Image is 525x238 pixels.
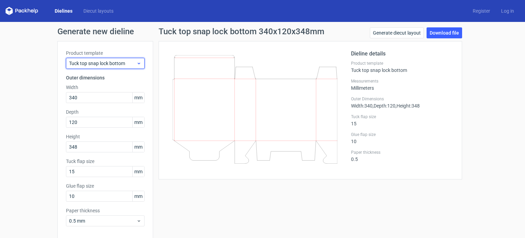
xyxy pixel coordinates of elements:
a: Dielines [49,8,78,14]
a: Log in [496,8,520,14]
h1: Generate new dieline [57,27,468,36]
div: 10 [351,132,454,144]
label: Glue flap size [66,183,145,189]
label: Tuck flap size [66,158,145,165]
div: Millimeters [351,78,454,91]
span: mm [132,92,144,103]
span: mm [132,142,144,152]
label: Product template [66,50,145,57]
label: Product template [351,61,454,66]
label: Depth [66,109,145,115]
span: mm [132,117,144,127]
a: Generate diecut layout [370,27,424,38]
h2: Dieline details [351,50,454,58]
label: Paper thickness [351,150,454,155]
div: 0.5 [351,150,454,162]
a: Register [467,8,496,14]
div: Tuck top snap lock bottom [351,61,454,73]
span: mm [132,166,144,177]
label: Paper thickness [66,207,145,214]
label: Width [66,84,145,91]
a: Diecut layouts [78,8,119,14]
h3: Outer dimensions [66,74,145,81]
span: , Depth : 120 [373,103,395,109]
span: Tuck top snap lock bottom [69,60,136,67]
label: Outer Dimensions [351,96,454,102]
h1: Tuck top snap lock bottom 340x120x348mm [159,27,324,36]
label: Glue flap size [351,132,454,137]
div: 15 [351,114,454,126]
label: Height [66,133,145,140]
span: Width : 340 [351,103,373,109]
label: Tuck flap size [351,114,454,120]
span: 0.5 mm [69,217,136,224]
a: Download file [427,27,462,38]
span: , Height : 348 [395,103,420,109]
span: mm [132,191,144,201]
label: Measurements [351,78,454,84]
